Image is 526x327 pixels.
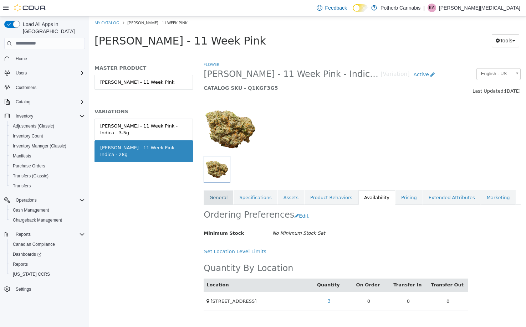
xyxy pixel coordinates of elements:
[7,131,88,141] button: Inventory Count
[325,55,340,61] span: Active
[10,260,31,269] a: Reports
[416,72,431,77] span: [DATE]
[16,56,27,62] span: Home
[13,54,30,63] a: Home
[13,112,85,120] span: Inventory
[13,183,31,189] span: Transfers
[10,250,44,259] a: Dashboards
[342,266,376,271] a: Transfer Out
[403,18,430,31] button: Tools
[114,229,181,242] button: Set Location Level Limits
[7,259,88,269] button: Reports
[114,193,205,204] h2: Ordering Preferences
[114,68,349,75] h5: CATALOG SKU - Q1KGF3G5
[10,162,48,170] a: Purchase Orders
[13,143,66,149] span: Inventory Manager (Classic)
[10,182,85,190] span: Transfers
[7,141,88,151] button: Inventory Manager (Classic)
[291,55,320,61] small: [Variation]
[428,4,436,12] div: Kareem Areola
[423,4,425,12] p: |
[10,206,52,214] a: Cash Management
[13,123,54,129] span: Adjustments (Classic)
[5,48,104,55] h5: MASTER PRODUCT
[10,142,69,150] a: Inventory Manager (Classic)
[1,284,88,294] button: Settings
[114,214,155,219] span: Minimum Stock
[7,269,88,279] button: [US_STATE] CCRS
[7,249,88,259] a: Dashboards
[16,99,30,105] span: Catalog
[267,266,292,271] a: On Order
[215,174,269,189] a: Product Behaviors
[13,83,85,92] span: Customers
[1,229,88,239] button: Reports
[1,68,88,78] button: Users
[1,195,88,205] button: Operations
[10,162,85,170] span: Purchase Orders
[5,92,104,98] h5: VARIATIONS
[13,196,40,204] button: Operations
[234,278,245,291] a: 3
[114,45,130,51] a: Flower
[13,112,36,120] button: Inventory
[10,250,85,259] span: Dashboards
[7,151,88,161] button: Manifests
[353,4,368,12] input: Dark Mode
[304,266,334,271] a: Transfer In
[10,182,34,190] a: Transfers
[13,69,85,77] span: Users
[13,271,50,277] span: [US_STATE] CCRS
[13,285,34,294] a: Settings
[10,216,65,224] a: Chargeback Management
[13,69,30,77] button: Users
[13,98,85,106] span: Catalog
[269,174,306,189] a: Availability
[13,242,55,247] span: Canadian Compliance
[13,163,45,169] span: Purchase Orders
[117,265,141,272] button: Location
[10,240,85,249] span: Canadian Compliance
[38,4,98,9] span: [PERSON_NAME] - 11 Week Pink
[10,152,85,160] span: Manifests
[10,172,85,180] span: Transfers (Classic)
[10,240,58,249] a: Canadian Compliance
[4,51,85,313] nav: Complex example
[325,4,347,11] span: Feedback
[381,4,420,12] p: Potherb Cannabis
[10,270,85,279] span: Washington CCRS
[14,4,46,11] img: Cova
[13,230,85,239] span: Reports
[7,239,88,249] button: Canadian Compliance
[16,113,33,119] span: Inventory
[392,174,427,189] a: Marketing
[228,266,252,271] a: Quantity
[11,128,98,142] div: [PERSON_NAME] - 11 Week Pink - Indica - 28g
[114,52,291,63] span: [PERSON_NAME] - 11 Week Pink - Indica - 28g
[10,216,85,224] span: Chargeback Management
[7,181,88,191] button: Transfers
[387,52,431,64] a: English - US
[314,1,350,15] a: Feedback
[5,18,177,31] span: [PERSON_NAME] - 11 Week Pink
[10,172,51,180] a: Transfers (Classic)
[13,196,85,204] span: Operations
[299,275,339,294] td: 0
[16,85,36,90] span: Customers
[13,173,48,179] span: Transfers (Classic)
[388,52,422,63] span: English - US
[13,261,28,267] span: Reports
[334,174,392,189] a: Extended Attributes
[10,260,85,269] span: Reports
[16,197,37,203] span: Operations
[429,4,435,12] span: KA
[205,193,223,206] button: Edit
[16,286,31,292] span: Settings
[10,152,34,160] a: Manifests
[13,284,85,293] span: Settings
[7,171,88,181] button: Transfers (Classic)
[5,58,104,73] a: [PERSON_NAME] - 11 Week Pink
[16,70,27,76] span: Users
[13,133,43,139] span: Inventory Count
